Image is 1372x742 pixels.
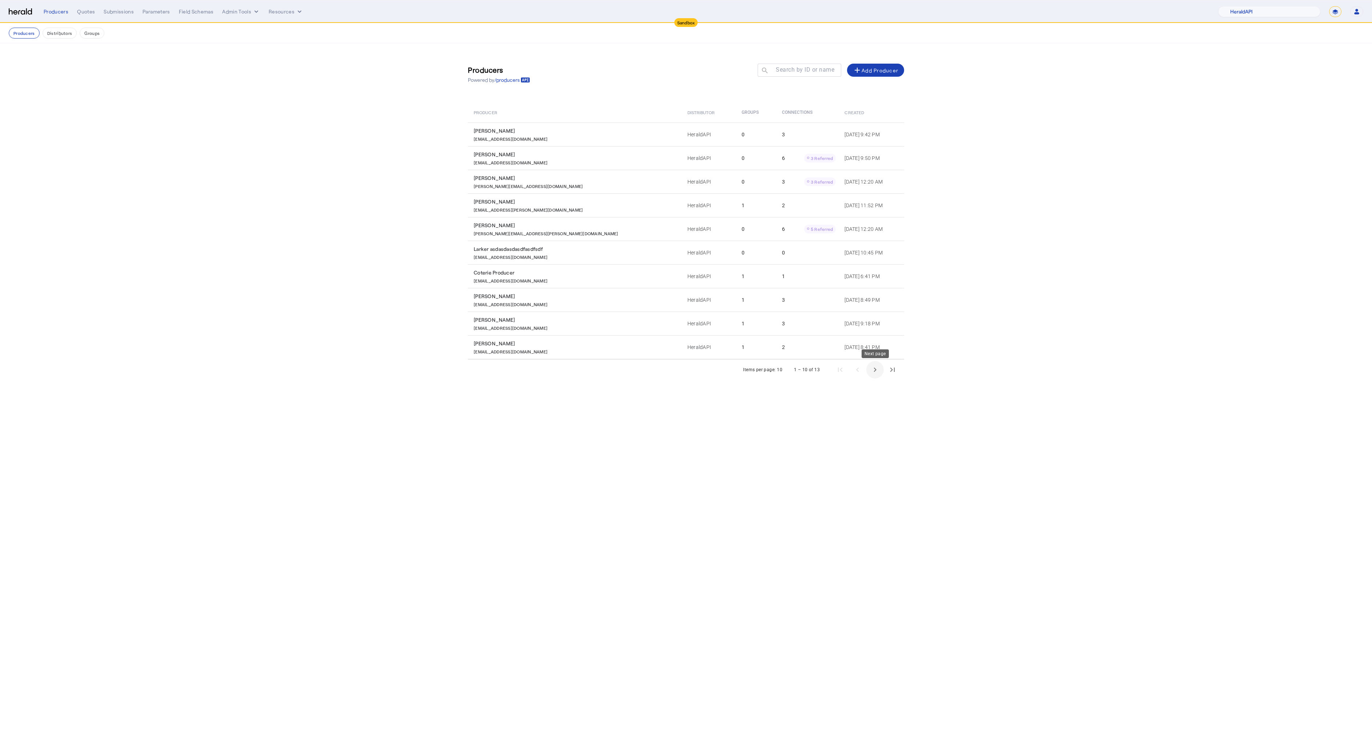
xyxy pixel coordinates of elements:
[758,67,770,76] mat-icon: search
[77,8,95,15] div: Quotes
[839,193,904,217] td: [DATE] 11:52 PM
[474,293,679,300] div: [PERSON_NAME]
[884,361,901,378] button: Last page
[682,146,736,170] td: HeraldAPI
[474,245,679,253] div: Larker asdasdasdasdfasdfsdf
[782,273,836,280] div: 1
[782,131,836,138] div: 3
[776,66,834,73] mat-label: Search by ID or name
[474,276,547,284] p: [EMAIL_ADDRESS][DOMAIN_NAME]
[866,361,884,378] button: Next page
[474,316,679,324] div: [PERSON_NAME]
[474,205,583,213] p: [EMAIL_ADDRESS][PERSON_NAME][DOMAIN_NAME]
[782,249,836,256] div: 0
[474,340,679,347] div: [PERSON_NAME]
[839,217,904,241] td: [DATE] 12:20 AM
[43,28,77,39] button: Distributors
[474,198,679,205] div: [PERSON_NAME]
[839,170,904,193] td: [DATE] 12:20 AM
[839,123,904,146] td: [DATE] 9:42 PM
[468,65,530,75] h3: Producers
[682,170,736,193] td: HeraldAPI
[736,123,776,146] td: 0
[682,193,736,217] td: HeraldAPI
[474,175,679,182] div: [PERSON_NAME]
[847,64,904,77] button: Add Producer
[736,170,776,193] td: 0
[736,241,776,264] td: 0
[736,312,776,335] td: 1
[222,8,260,15] button: internal dropdown menu
[9,28,40,39] button: Producers
[811,226,833,232] span: 5 Referred
[736,217,776,241] td: 0
[682,264,736,288] td: HeraldAPI
[143,8,170,15] div: Parameters
[474,182,583,189] p: [PERSON_NAME][EMAIL_ADDRESS][DOMAIN_NAME]
[474,347,547,354] p: [EMAIL_ADDRESS][DOMAIN_NAME]
[811,179,833,184] span: 3 Referred
[468,102,682,123] th: Producer
[839,312,904,335] td: [DATE] 9:18 PM
[474,135,547,142] p: [EMAIL_ADDRESS][DOMAIN_NAME]
[468,76,530,84] p: Powered by
[682,217,736,241] td: HeraldAPI
[474,127,679,135] div: [PERSON_NAME]
[776,102,839,123] th: Connections
[682,102,736,123] th: Distributor
[494,76,530,84] a: /producers
[474,300,547,307] p: [EMAIL_ADDRESS][DOMAIN_NAME]
[743,366,775,373] div: Items per page:
[839,146,904,170] td: [DATE] 9:50 PM
[782,344,836,351] div: 2
[44,8,68,15] div: Producers
[682,241,736,264] td: HeraldAPI
[736,264,776,288] td: 1
[474,229,618,236] p: [PERSON_NAME][EMAIL_ADDRESS][PERSON_NAME][DOMAIN_NAME]
[682,335,736,359] td: HeraldAPI
[474,222,679,229] div: [PERSON_NAME]
[474,151,679,158] div: [PERSON_NAME]
[736,335,776,359] td: 1
[839,335,904,359] td: [DATE] 8:41 PM
[782,202,836,209] div: 2
[736,102,776,123] th: Groups
[474,269,679,276] div: Coterie Producer
[839,241,904,264] td: [DATE] 10:45 PM
[782,296,836,304] div: 3
[839,102,904,123] th: Created
[839,288,904,312] td: [DATE] 8:49 PM
[782,177,836,186] div: 3
[782,320,836,327] div: 3
[782,154,836,163] div: 6
[682,312,736,335] td: HeraldAPI
[104,8,134,15] div: Submissions
[853,66,898,75] div: Add Producer
[474,158,547,165] p: [EMAIL_ADDRESS][DOMAIN_NAME]
[811,156,833,161] span: 3 Referred
[474,324,547,331] p: [EMAIL_ADDRESS][DOMAIN_NAME]
[269,8,303,15] button: Resources dropdown menu
[794,366,820,373] div: 1 – 10 of 13
[782,225,836,233] div: 6
[736,288,776,312] td: 1
[474,253,547,260] p: [EMAIL_ADDRESS][DOMAIN_NAME]
[682,123,736,146] td: HeraldAPI
[179,8,214,15] div: Field Schemas
[80,28,104,39] button: Groups
[682,288,736,312] td: HeraldAPI
[862,349,889,358] div: Next page
[839,264,904,288] td: [DATE] 6:41 PM
[674,18,698,27] div: Sandbox
[736,193,776,217] td: 1
[853,66,862,75] mat-icon: add
[736,146,776,170] td: 0
[9,8,32,15] img: Herald Logo
[777,366,782,373] div: 10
